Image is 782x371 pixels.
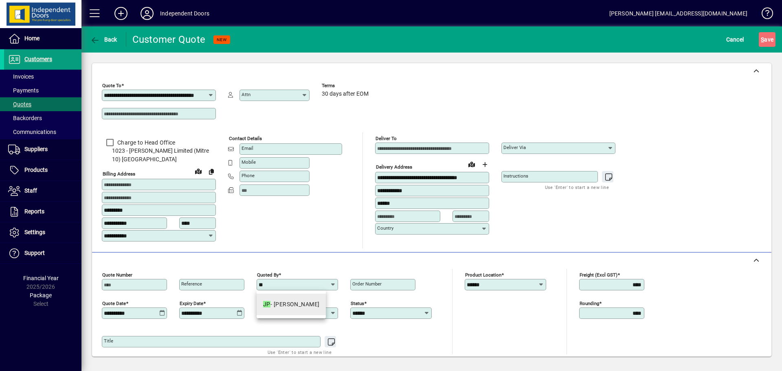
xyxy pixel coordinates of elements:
[761,36,764,43] span: S
[180,300,203,306] mat-label: Expiry date
[8,115,42,121] span: Backorders
[545,182,609,192] mat-hint: Use 'Enter' to start a new line
[4,243,81,263] a: Support
[4,111,81,125] a: Backorders
[90,36,117,43] span: Back
[322,83,371,88] span: Terms
[503,145,526,150] mat-label: Deliver via
[24,146,48,152] span: Suppliers
[4,202,81,222] a: Reports
[580,300,599,306] mat-label: Rounding
[104,338,113,344] mat-label: Title
[4,29,81,49] a: Home
[376,136,397,141] mat-label: Deliver To
[257,272,279,277] mat-label: Quoted by
[4,139,81,160] a: Suppliers
[8,73,34,80] span: Invoices
[580,272,617,277] mat-label: Freight (excl GST)
[4,160,81,180] a: Products
[242,145,253,151] mat-label: Email
[465,158,478,171] a: View on map
[263,301,270,307] em: JP
[761,33,773,46] span: ave
[24,56,52,62] span: Customers
[8,129,56,135] span: Communications
[4,125,81,139] a: Communications
[30,292,52,299] span: Package
[88,32,119,47] button: Back
[81,32,126,47] app-page-header-button: Back
[181,281,202,287] mat-label: Reference
[8,87,39,94] span: Payments
[134,6,160,21] button: Profile
[242,173,255,178] mat-label: Phone
[257,294,326,315] mat-option: JP - Juliet Procter
[4,83,81,97] a: Payments
[465,272,501,277] mat-label: Product location
[102,272,132,277] mat-label: Quote number
[102,83,121,88] mat-label: Quote To
[4,222,81,243] a: Settings
[24,35,40,42] span: Home
[24,250,45,256] span: Support
[116,138,175,147] label: Charge to Head Office
[24,187,37,194] span: Staff
[351,300,364,306] mat-label: Status
[102,147,216,164] span: 1023 - [PERSON_NAME] Limited (Mitre 10) [GEOGRAPHIC_DATA]
[192,165,205,178] a: View on map
[759,32,775,47] button: Save
[23,275,59,281] span: Financial Year
[263,300,319,309] div: - [PERSON_NAME]
[102,300,126,306] mat-label: Quote date
[352,281,382,287] mat-label: Order number
[377,225,393,231] mat-label: Country
[726,33,744,46] span: Cancel
[24,208,44,215] span: Reports
[24,229,45,235] span: Settings
[609,7,747,20] div: [PERSON_NAME] [EMAIL_ADDRESS][DOMAIN_NAME]
[205,165,218,178] button: Copy to Delivery address
[8,101,31,108] span: Quotes
[160,7,209,20] div: Independent Doors
[4,181,81,201] a: Staff
[24,167,48,173] span: Products
[322,91,369,97] span: 30 days after EOM
[217,37,227,42] span: NEW
[478,158,491,171] button: Choose address
[132,33,206,46] div: Customer Quote
[268,347,332,357] mat-hint: Use 'Enter' to start a new line
[4,97,81,111] a: Quotes
[724,32,746,47] button: Cancel
[108,6,134,21] button: Add
[756,2,772,28] a: Knowledge Base
[242,159,256,165] mat-label: Mobile
[4,70,81,83] a: Invoices
[503,173,528,179] mat-label: Instructions
[242,92,250,97] mat-label: Attn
